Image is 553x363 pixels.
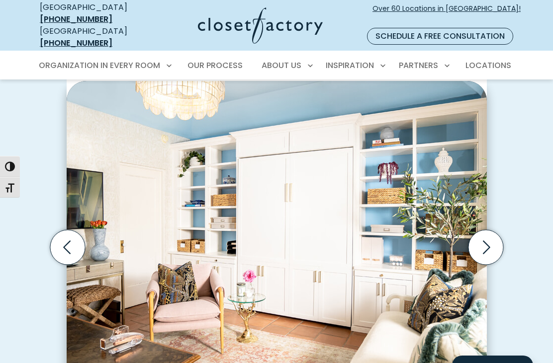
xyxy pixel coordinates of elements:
div: [GEOGRAPHIC_DATA] [40,25,148,49]
button: Next slide [464,226,507,269]
img: Closet Factory Logo [198,7,323,44]
a: [PHONE_NUMBER] [40,13,112,25]
button: Previous slide [46,226,89,269]
span: Organization in Every Room [39,60,160,71]
a: [PHONE_NUMBER] [40,37,112,49]
nav: Primary Menu [32,52,521,79]
span: Partners [399,60,438,71]
span: Over 60 Locations in [GEOGRAPHIC_DATA]! [372,3,521,24]
span: About Us [262,60,301,71]
a: Schedule a Free Consultation [367,28,513,45]
span: Locations [465,60,511,71]
div: [GEOGRAPHIC_DATA] [40,1,148,25]
span: Our Process [187,60,243,71]
span: Inspiration [326,60,374,71]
